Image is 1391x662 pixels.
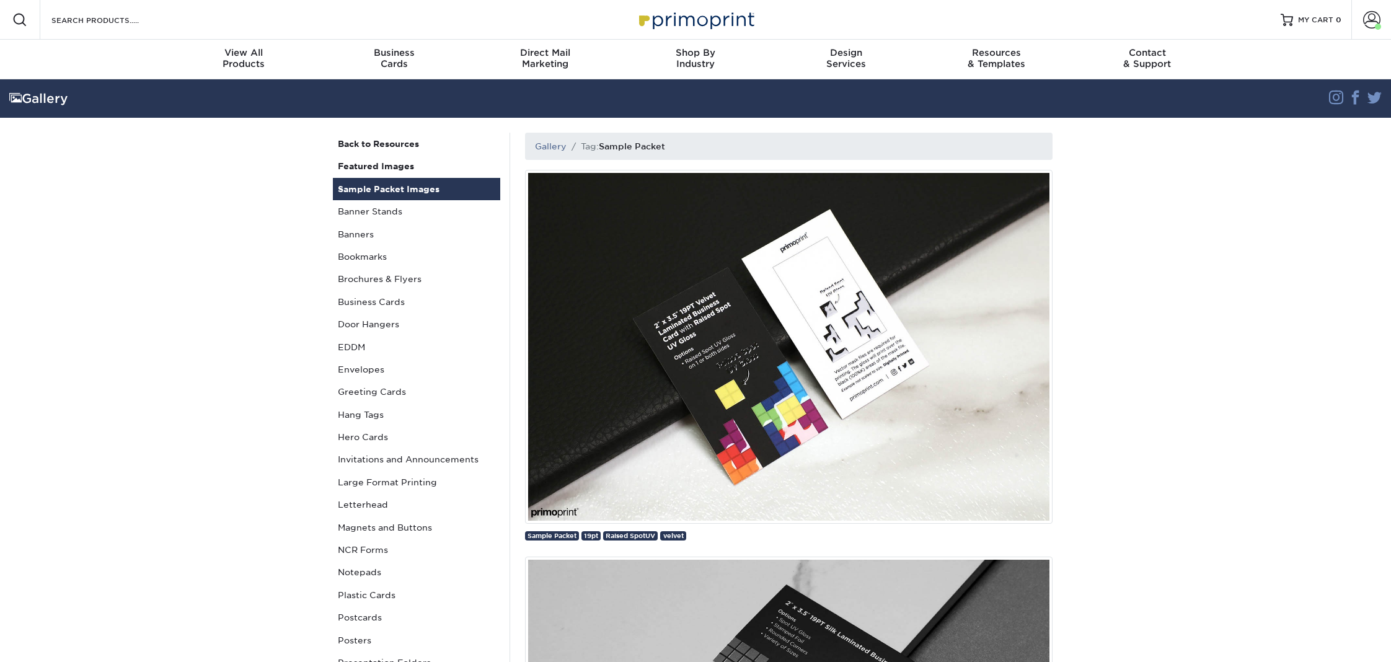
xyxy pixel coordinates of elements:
a: Sample Packet Images [333,178,500,200]
div: Marketing [470,47,620,69]
img: Primoprint [634,6,757,33]
a: Greeting Cards [333,381,500,403]
a: Letterhead [333,493,500,516]
a: EDDM [333,336,500,358]
a: Plastic Cards [333,584,500,606]
li: Tag: [567,140,665,152]
strong: Sample Packet Images [338,184,439,194]
div: Products [169,47,319,69]
span: 19pt [584,532,598,539]
span: Design [771,47,921,58]
a: Envelopes [333,358,500,381]
span: velvet [663,532,684,539]
a: Brochures & Flyers [333,268,500,290]
input: SEARCH PRODUCTS..... [50,12,171,27]
div: & Templates [921,47,1072,69]
img: 19pt Velvet Laminated Business Card with Raised Spot UV Gloss [525,170,1053,524]
h1: Sample Packet [599,141,665,151]
a: NCR Forms [333,539,500,561]
a: Invitations and Announcements [333,448,500,470]
span: Contact [1072,47,1222,58]
a: Magnets and Buttons [333,516,500,539]
a: Banners [333,223,500,245]
a: Large Format Printing [333,471,500,493]
a: Hang Tags [333,404,500,426]
span: Raised SpotUV [606,532,655,539]
span: Direct Mail [470,47,620,58]
div: Industry [620,47,771,69]
a: Direct MailMarketing [470,40,620,79]
a: Featured Images [333,155,500,177]
a: Business Cards [333,291,500,313]
a: Gallery [535,141,567,151]
span: Shop By [620,47,771,58]
span: Resources [921,47,1072,58]
a: Notepads [333,561,500,583]
a: Shop ByIndustry [620,40,771,79]
div: & Support [1072,47,1222,69]
div: Services [771,47,921,69]
span: View All [169,47,319,58]
span: MY CART [1298,15,1333,25]
a: 19pt [581,531,601,541]
strong: Featured Images [338,161,414,171]
div: Cards [319,47,470,69]
a: Contact& Support [1072,40,1222,79]
a: Door Hangers [333,313,500,335]
a: View AllProducts [169,40,319,79]
a: velvet [660,531,686,541]
a: Posters [333,629,500,651]
a: DesignServices [771,40,921,79]
a: Back to Resources [333,133,500,155]
a: Hero Cards [333,426,500,448]
a: Banner Stands [333,200,500,223]
span: 0 [1336,15,1341,24]
a: Bookmarks [333,245,500,268]
a: Postcards [333,606,500,629]
span: Business [319,47,470,58]
a: Sample Packet [525,531,579,541]
a: BusinessCards [319,40,470,79]
span: Sample Packet [528,532,576,539]
a: Raised SpotUV [603,531,658,541]
a: Resources& Templates [921,40,1072,79]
